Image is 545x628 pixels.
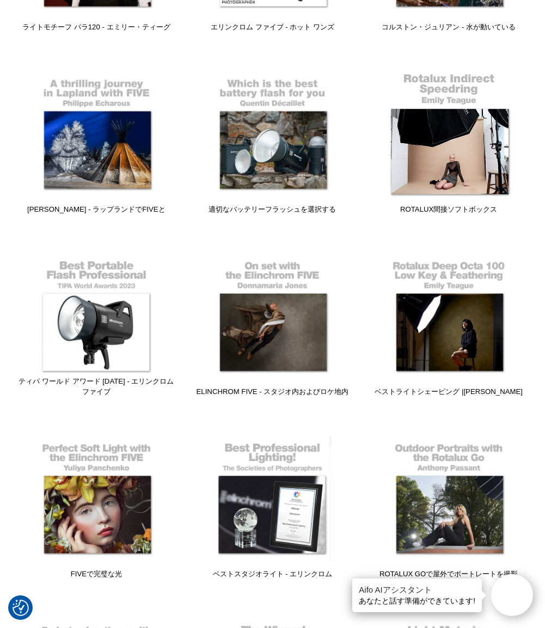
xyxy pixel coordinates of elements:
[368,386,530,401] span: ベストライトシェーピング |[PERSON_NAME]
[191,254,354,401] a: Elinchrom FIVE - スタジオ内およびロケ地内
[13,598,29,618] button: Samtyckesinställningar
[191,569,354,583] span: ベストスタジオライト - エリンクロム
[359,596,475,605] font: あなたと話す準備ができています!
[191,204,354,219] span: 適切なバッテリーフラッシュを選択する
[191,22,354,36] span: エリンクロム ファイブ - ホット ワンズ
[15,254,178,401] a: ティパ ワールド アワード [DATE] - エリンクロム ファイブ
[15,436,178,583] a: FIVEで完璧な光
[13,600,29,616] img: Revisit consent button
[191,72,354,219] a: 適切なバッテリーフラッシュを選択する
[15,569,178,583] span: FIVEで完璧な光
[15,204,178,219] span: [PERSON_NAME] - ラップランドでFIVEと
[191,386,354,401] span: Elinchrom FIVE - スタジオ内およびロケ地内
[368,436,530,583] a: Rotalux Goで屋外でポートレートを撮影
[368,204,530,219] span: Rotalux間接ソフトボックス
[368,72,530,219] a: Rotalux間接ソフトボックス
[191,436,354,583] a: ベストスタジオライト - エリンクロム
[15,72,178,219] a: [PERSON_NAME] - ラップランドでFIVEと
[15,22,178,36] span: ライトモチーフ パラ120 - エミリー・ティーグ
[368,569,530,583] span: Rotalux Goで屋外でポートレートを撮影
[368,22,530,36] span: コルストン・ジュリアン - 水が動いている
[15,376,178,402] span: ティパ ワールド アワード [DATE] - エリンクロム ファイブ
[359,584,475,595] h4: Aifo AIアシスタント
[368,254,530,401] a: ベストライトシェーピング |[PERSON_NAME]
